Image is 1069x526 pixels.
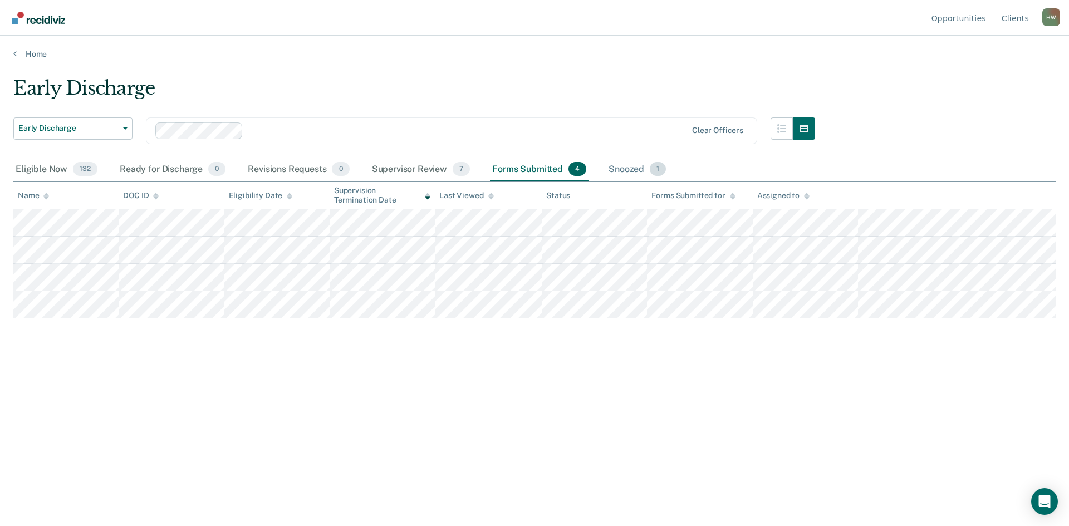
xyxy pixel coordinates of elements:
div: Name [18,191,49,200]
span: 132 [73,162,97,176]
div: Forms Submitted for [651,191,735,200]
div: Supervisor Review7 [370,158,473,182]
div: Eligible Now132 [13,158,100,182]
a: Home [13,49,1056,59]
span: 4 [568,162,586,176]
span: 0 [332,162,349,176]
span: 1 [650,162,666,176]
div: Last Viewed [439,191,493,200]
img: Recidiviz [12,12,65,24]
div: H W [1042,8,1060,26]
button: Early Discharge [13,117,133,140]
div: Ready for Discharge0 [117,158,228,182]
div: Status [546,191,570,200]
div: Supervision Termination Date [334,186,430,205]
span: Early Discharge [18,124,119,133]
span: 0 [208,162,225,176]
div: Open Intercom Messenger [1031,488,1058,515]
div: Assigned to [757,191,810,200]
div: Snoozed1 [606,158,668,182]
span: 7 [453,162,470,176]
button: Profile dropdown button [1042,8,1060,26]
div: Eligibility Date [229,191,293,200]
div: Revisions Requests0 [246,158,351,182]
div: DOC ID [123,191,159,200]
div: Early Discharge [13,77,815,109]
div: Clear officers [692,126,743,135]
div: Forms Submitted4 [490,158,589,182]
